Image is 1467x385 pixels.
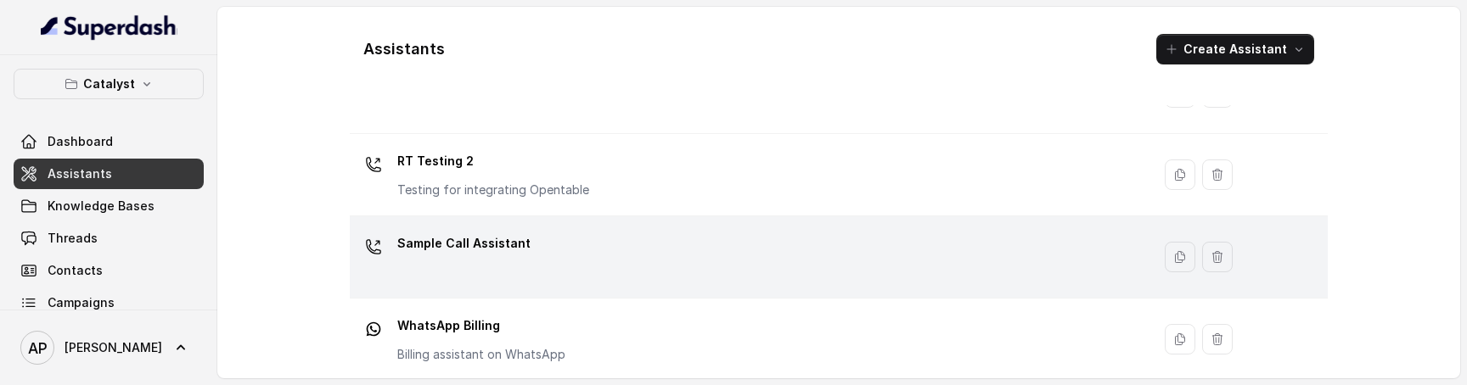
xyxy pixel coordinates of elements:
span: Contacts [48,262,103,279]
p: WhatsApp Billing [397,312,565,339]
span: [PERSON_NAME] [65,339,162,356]
p: Sample Call Assistant [397,230,531,257]
span: Campaigns [48,294,115,311]
text: AP [28,339,48,357]
a: Dashboard [14,126,204,157]
a: Campaigns [14,287,204,318]
button: Create Assistant [1156,34,1314,64]
a: [PERSON_NAME] [14,324,204,371]
span: Assistants [48,165,112,182]
p: RT Testing 2 [397,148,589,175]
p: Billing assistant on WhatsApp [397,346,565,363]
p: Catalyst [83,74,135,94]
span: Threads [48,230,98,247]
span: Dashboard [48,133,113,150]
a: Contacts [14,255,204,286]
img: light.svg [41,14,177,41]
a: Knowledge Bases [14,191,204,221]
p: Testing for integrating Opentable [397,181,589,198]
a: Threads [14,223,204,254]
button: Catalyst [14,69,204,99]
span: Knowledge Bases [48,198,155,215]
h1: Assistants [363,36,445,63]
a: Assistants [14,159,204,189]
